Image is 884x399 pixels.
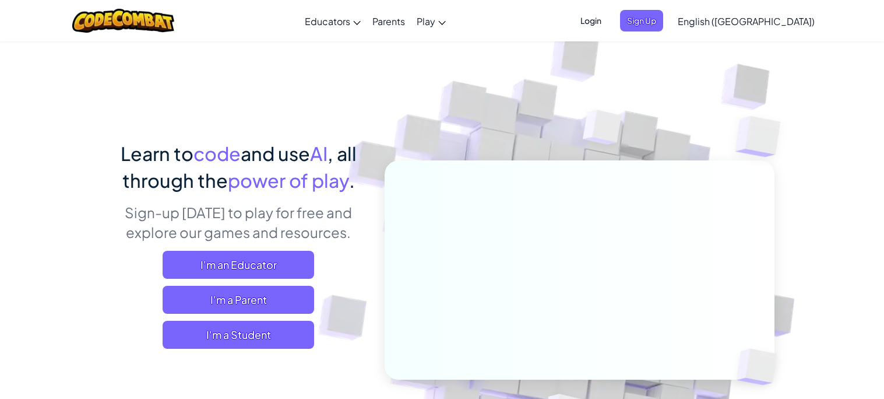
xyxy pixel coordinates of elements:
[299,5,367,37] a: Educators
[367,5,411,37] a: Parents
[72,9,174,33] img: CodeCombat logo
[620,10,663,32] button: Sign Up
[163,286,314,314] a: I'm a Parent
[411,5,452,37] a: Play
[310,142,327,165] span: AI
[121,142,193,165] span: Learn to
[241,142,310,165] span: and use
[712,87,813,186] img: Overlap cubes
[561,87,644,174] img: Overlap cubes
[193,142,241,165] span: code
[228,169,349,192] span: power of play
[349,169,355,192] span: .
[672,5,820,37] a: English ([GEOGRAPHIC_DATA])
[573,10,608,32] button: Login
[163,251,314,279] a: I'm an Educator
[305,15,350,27] span: Educators
[110,202,367,242] p: Sign-up [DATE] to play for free and explore our games and resources.
[678,15,815,27] span: English ([GEOGRAPHIC_DATA])
[417,15,435,27] span: Play
[163,321,314,349] button: I'm a Student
